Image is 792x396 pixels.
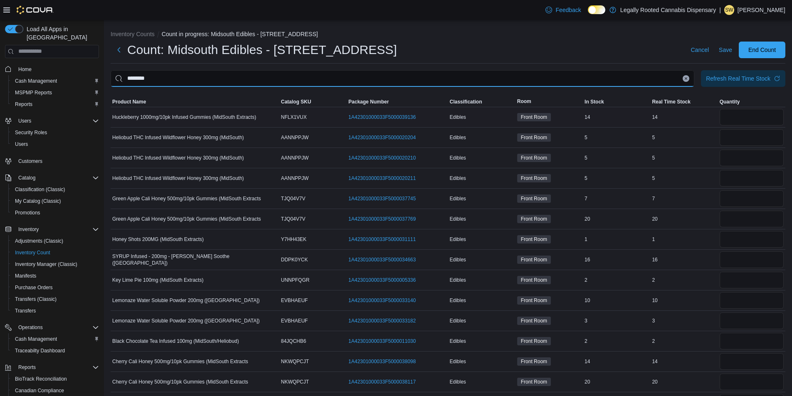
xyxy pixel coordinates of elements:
a: 1A42301000033F5000037769 [348,216,416,222]
span: Huckleberry 1000mg/10pk Infused Gummies (MidSouth Extracts) [112,114,256,121]
a: 1A42301000033F5000037745 [348,195,416,202]
span: Heliobud THC Infused Wildflower Honey 300mg (MidSouth) [112,175,244,182]
a: 1A42301000033F5000020210 [348,155,416,161]
span: Front Room [517,113,551,121]
span: Front Room [517,357,551,366]
a: Cash Management [12,334,60,344]
button: Catalog [2,172,102,184]
input: This is a search bar. After typing your query, hit enter to filter the results lower in the page. [111,70,694,87]
span: Cherry Cali Honey 500mg/10pk Gummies (MidSouth Extracts [112,379,248,385]
span: Front Room [517,378,551,386]
span: Users [12,139,99,149]
span: Product Name [112,98,146,105]
a: Traceabilty Dashboard [12,346,68,356]
a: 1A42301000033F5000033140 [348,297,416,304]
span: Real Time Stock [652,98,690,105]
span: MSPMP Reports [15,89,52,96]
span: Edibles [449,297,466,304]
span: Inventory Count [12,248,99,258]
span: Reports [18,364,36,371]
span: Front Room [517,215,551,223]
button: Users [15,116,35,126]
button: Customers [2,155,102,167]
span: Manifests [12,271,99,281]
span: Cash Management [12,334,99,344]
span: Front Room [521,236,547,243]
span: Edibles [449,114,466,121]
button: Security Roles [8,127,102,138]
span: Inventory Manager (Classic) [12,259,99,269]
span: TJQ04V7V [281,195,306,202]
a: Feedback [542,2,584,18]
span: Users [15,141,28,148]
button: Operations [15,322,46,332]
span: Cash Management [15,336,57,342]
button: Inventory Manager (Classic) [8,258,102,270]
div: 7 [650,194,718,204]
span: NKWQPCJT [281,358,309,365]
span: Room [517,98,531,105]
a: 1A42301000033F5000038117 [348,379,416,385]
span: Front Room [521,215,547,223]
div: 5 [650,153,718,163]
button: Inventory Counts [111,31,155,37]
span: Manifests [15,273,36,279]
span: Users [18,118,31,124]
span: Edibles [449,338,466,344]
button: Catalog [15,173,39,183]
span: Edibles [449,175,466,182]
span: Classification (Classic) [12,184,99,194]
span: Front Room [517,133,551,142]
span: Feedback [555,6,581,14]
button: In Stock [583,97,650,107]
span: Edibles [449,155,466,161]
a: Transfers (Classic) [12,294,60,304]
span: Lemonaze Water Soluble Powder 200mg ([GEOGRAPHIC_DATA]) [112,317,260,324]
span: Traceabilty Dashboard [15,347,65,354]
span: Transfers [12,306,99,316]
a: Purchase Orders [12,283,56,293]
span: Key Lime Pie 100mg (MidSouth Extracts) [112,277,203,283]
a: 1A42301000033F5000020204 [348,134,416,141]
span: AANNPPJW [281,175,309,182]
span: Front Room [517,317,551,325]
span: Purchase Orders [15,284,53,291]
div: 7 [583,194,650,204]
button: Save [716,42,735,58]
span: EVBHAEUF [281,297,308,304]
p: Legally Rooted Cannabis Dispensary [620,5,716,15]
span: Front Room [517,256,551,264]
a: Manifests [12,271,39,281]
span: Home [18,66,32,73]
div: Refresh Real Time Stock [706,74,770,83]
span: Transfers (Classic) [12,294,99,304]
div: 16 [583,255,650,265]
button: Classification (Classic) [8,184,102,195]
button: Next [111,42,127,58]
div: 10 [650,295,718,305]
span: Front Room [521,276,547,284]
button: BioTrack Reconciliation [8,373,102,385]
a: Adjustments (Classic) [12,236,67,246]
button: Transfers (Classic) [8,293,102,305]
a: Canadian Compliance [12,386,67,396]
span: Inventory [15,224,99,234]
span: Cancel [691,46,709,54]
button: Home [2,63,102,75]
a: Home [15,64,35,74]
button: Inventory [15,224,42,234]
button: Adjustments (Classic) [8,235,102,247]
span: MSPMP Reports [12,88,99,98]
div: 5 [583,153,650,163]
div: 1 [650,234,718,244]
span: Front Room [521,195,547,202]
span: Edibles [449,256,466,263]
button: Classification [448,97,515,107]
span: Cash Management [12,76,99,86]
span: Promotions [12,208,99,218]
span: Edibles [449,236,466,243]
span: SW [725,5,733,15]
span: UNNPFQGR [281,277,310,283]
button: Count in progress: Midsouth Edibles - [STREET_ADDRESS] [162,31,318,37]
span: Edibles [449,216,466,222]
